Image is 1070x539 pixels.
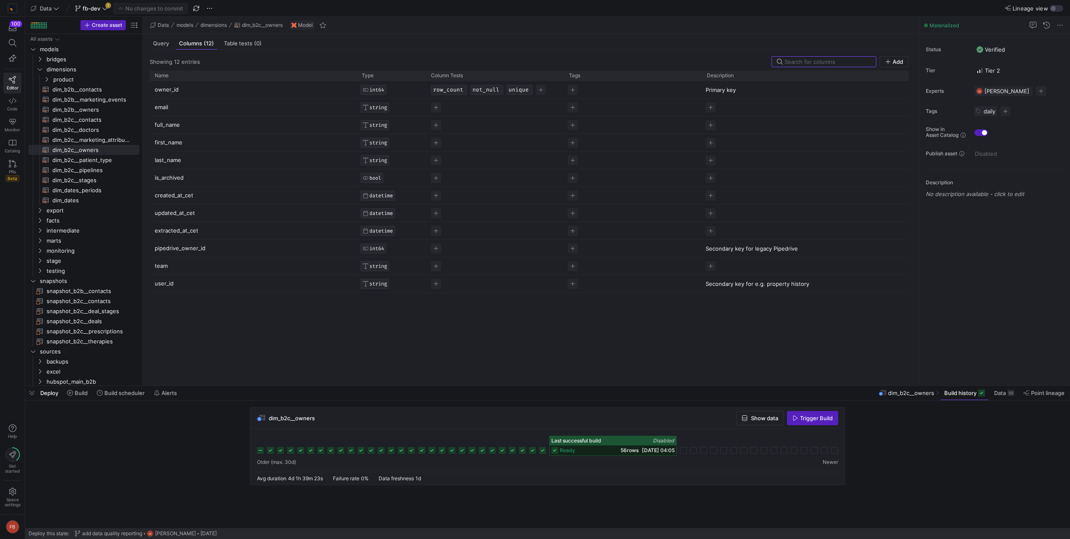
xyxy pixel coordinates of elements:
span: STRING [369,157,387,163]
div: Press SPACE to select this row. [150,222,909,240]
a: dim_b2c__owners​​​​​​​​​​ [29,145,139,155]
div: Press SPACE to select this row. [29,316,139,326]
div: Press SPACE to select this row. [29,125,139,135]
span: fb-dev [83,5,100,12]
p: Secondary key for legacy Pipedrive [706,245,905,252]
span: Build history [944,390,977,396]
span: Help [7,434,18,439]
span: dimensions [200,22,227,28]
div: All assets [30,36,52,42]
span: (0) [254,41,262,46]
p: full_name [155,117,352,133]
span: (12) [204,41,214,46]
span: Disabled [653,437,675,444]
p: owner_id [155,81,352,98]
span: STRING [369,281,387,287]
span: Build scheduler [104,390,145,396]
span: Table tests [224,41,262,46]
span: Beta [5,175,19,182]
span: dim_b2c__owners [242,22,283,28]
span: Catalog [5,148,20,153]
div: Press SPACE to select this row. [29,346,139,356]
a: snapshot_b2c__deals​​​​​​​ [29,316,139,326]
span: ready [560,447,575,453]
span: Show data [751,415,778,421]
div: Press SPACE to select this row. [29,105,139,115]
div: Press SPACE to select this row. [29,276,139,286]
span: INT64 [369,246,384,251]
button: Last successful buildDisabledready56rows[DATE] 04:05 [549,436,677,456]
img: https://storage.googleapis.com/y42-prod-data-exchange/images/RPxujLVyfKs3dYbCaMXym8FJVsr3YB0cxJXX... [8,4,17,13]
span: snapshot_b2c__therapies​​​​​​​ [47,337,130,346]
span: snapshot_b2c__deals​​​​​​​ [47,317,130,326]
button: dimensions [198,20,229,30]
span: Failure rate [333,475,359,481]
span: marts [47,236,138,246]
a: dim_b2b__contacts​​​​​​​​​​ [29,84,139,94]
span: Monitor [5,127,20,132]
div: Press SPACE to select this row. [29,215,139,225]
button: add data quality reportingFB[PERSON_NAME][DATE] [73,528,219,539]
span: Model [298,22,313,28]
div: Press SPACE to select this row. [29,296,139,306]
a: dim_b2c__doctors​​​​​​​​​​ [29,125,139,135]
div: Press SPACE to select this row. [29,326,139,336]
span: [PERSON_NAME] [984,88,1029,94]
div: FB [6,520,19,534]
div: Press SPACE to select this row. [29,135,139,145]
span: STRING [369,122,387,128]
p: updated_at_cet [155,205,352,221]
p: is_archived [155,170,352,186]
a: https://storage.googleapis.com/y42-prod-data-exchange/images/RPxujLVyfKs3dYbCaMXym8FJVsr3YB0cxJXX... [3,1,21,16]
a: dim_b2c__contacts​​​​​​​​​​ [29,115,139,125]
p: Primary key [706,86,905,94]
div: 56 [1008,390,1014,396]
div: Press SPACE to select this row. [150,169,909,187]
p: last_name [155,152,352,168]
div: Press SPACE to select this row. [29,34,139,44]
span: snapshot_b2c__deal_stages​​​​​​​ [47,306,130,316]
span: dim_b2c__stages​​​​​​​​​​ [52,175,130,185]
span: Deploy this state: [29,531,69,536]
span: Tags [569,73,580,78]
span: Add [893,58,903,65]
a: Code [3,94,21,115]
div: Press SPACE to select this row. [29,185,139,195]
p: user_id [155,275,352,292]
span: Type [362,73,374,78]
div: Press SPACE to select this row. [29,115,139,125]
span: DATETIME [369,193,393,199]
span: Get started [5,463,20,474]
span: Data [40,5,52,12]
button: dim_b2c__owners [232,20,285,30]
span: dim_b2c__owners​​​​​​​​​​ [52,145,130,155]
div: Press SPACE to select this row. [29,145,139,155]
span: Verified [977,46,1005,53]
span: Code [7,106,18,111]
span: Editor [7,85,18,90]
a: dim_b2b__marketing_events​​​​​​​​​​ [29,94,139,105]
span: Lineage view [1013,5,1048,12]
a: Spacesettings [3,484,21,511]
button: Point lineage [1020,386,1068,400]
span: dim_b2c__contacts​​​​​​​​​​ [52,115,130,125]
div: Press SPACE to select this row. [150,257,909,275]
button: models [174,20,195,30]
p: first_name [155,134,352,151]
button: VerifiedVerified [974,44,1007,55]
a: PRsBeta [3,157,21,185]
span: INT64 [369,87,384,93]
span: PRs [9,169,16,174]
span: dim_b2b__marketing_events​​​​​​​​​​ [52,95,130,105]
span: sources [40,347,138,356]
span: 0% [361,475,369,481]
div: Showing 12 entries [150,58,200,65]
span: hubspot_main_b2b [47,377,138,387]
img: Verified [977,46,983,53]
span: Name [155,73,169,78]
div: Press SPACE to select this row. [29,165,139,175]
span: dim_b2c__owners [269,415,315,421]
p: No description available - click to edit [926,191,1067,197]
button: row_count [433,86,463,93]
div: FB [976,88,983,94]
